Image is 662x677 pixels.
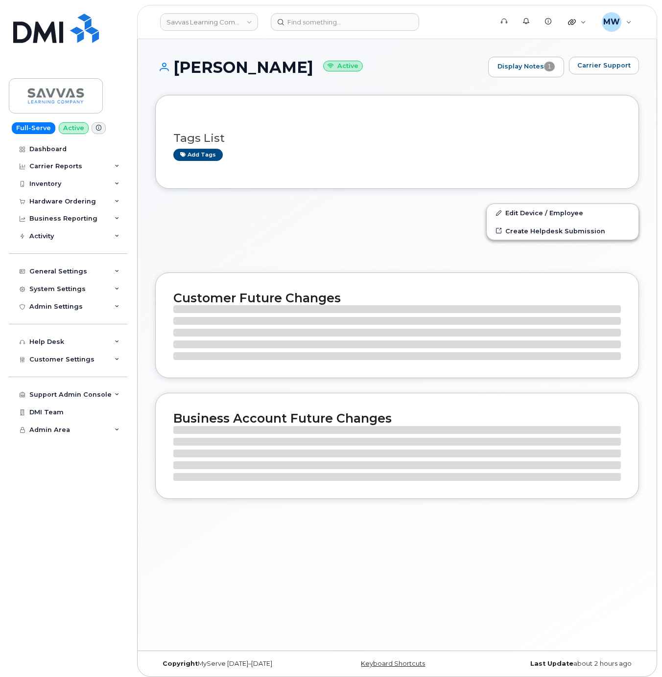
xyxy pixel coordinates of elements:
[155,59,483,76] h1: [PERSON_NAME]
[361,660,425,667] a: Keyboard Shortcuts
[173,291,621,305] h2: Customer Future Changes
[544,62,555,71] span: 1
[323,61,363,72] small: Active
[487,222,638,240] a: Create Helpdesk Submission
[488,57,564,77] a: Display Notes1
[569,57,639,74] button: Carrier Support
[478,660,639,668] div: about 2 hours ago
[173,411,621,426] h2: Business Account Future Changes
[163,660,198,667] strong: Copyright
[487,204,638,222] a: Edit Device / Employee
[530,660,573,667] strong: Last Update
[173,132,621,144] h3: Tags List
[577,61,631,70] span: Carrier Support
[173,149,223,161] a: Add tags
[155,660,316,668] div: MyServe [DATE]–[DATE]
